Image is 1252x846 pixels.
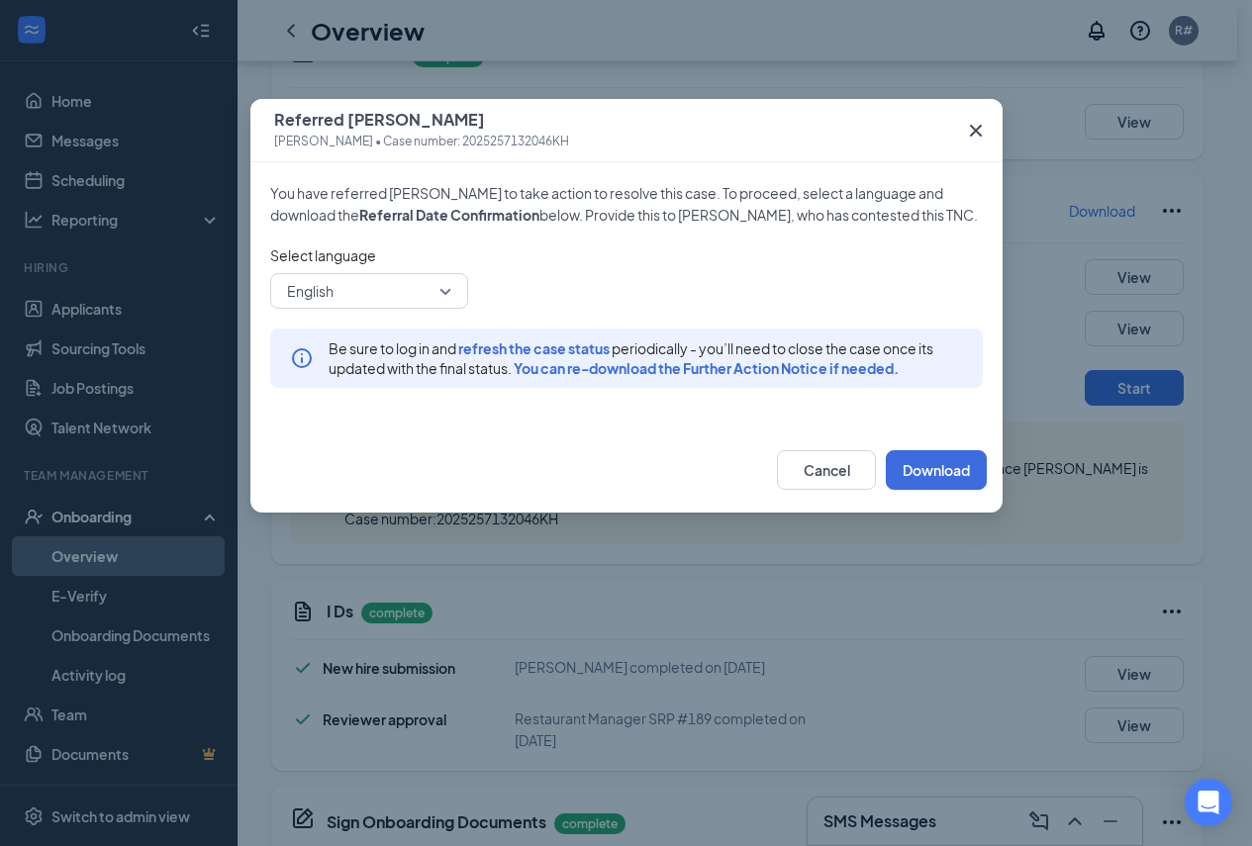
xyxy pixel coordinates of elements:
[270,245,983,265] span: Select language
[287,276,334,306] span: English
[458,339,610,357] span: refresh the case status
[359,206,539,224] span: Referral Date Confirmation
[274,110,569,130] span: Referred [PERSON_NAME]
[949,99,1003,162] button: Close
[886,450,987,490] button: Download
[274,132,569,151] span: [PERSON_NAME] • Case number: 2025257132046KH
[270,184,943,224] span: You have referred [PERSON_NAME] to take action to resolve this case. To proceed, select a languag...
[329,338,963,378] span: Be sure to log in and periodically - you’ll need to close the case once its updated with the fina...
[290,346,314,370] svg: Info
[1185,779,1232,826] div: Open Intercom Messenger
[514,359,899,377] span: You can re-download the Further Action Notice if needed.
[964,119,988,142] svg: Cross
[777,450,876,490] button: Cancel
[539,206,978,224] span: below. Provide this to [PERSON_NAME], who has contested this TNC.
